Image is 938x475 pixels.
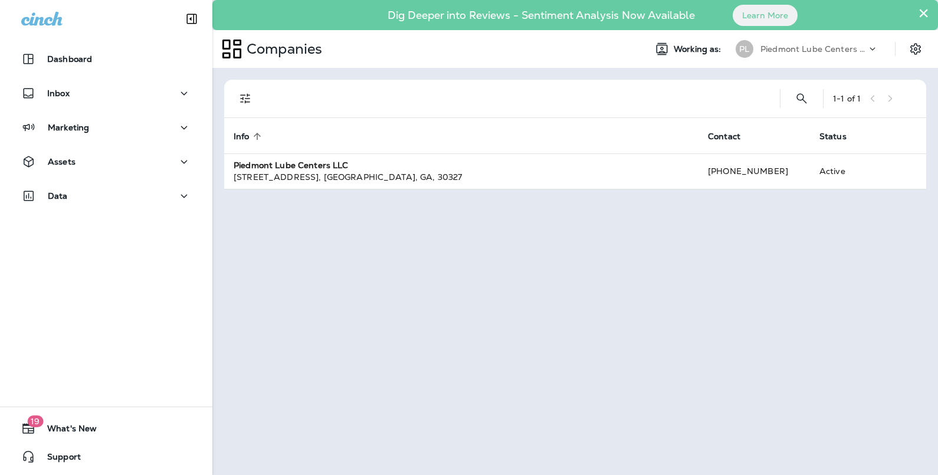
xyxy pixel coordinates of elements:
[833,94,861,103] div: 1 - 1 of 1
[733,5,798,26] button: Learn More
[12,47,201,71] button: Dashboard
[234,132,250,142] span: Info
[12,445,201,469] button: Support
[234,87,257,110] button: Filters
[819,131,862,142] span: Status
[918,4,929,22] button: Close
[12,417,201,440] button: 19What's New
[27,415,43,427] span: 19
[790,87,814,110] button: Search Companies
[234,171,689,183] div: [STREET_ADDRESS] , [GEOGRAPHIC_DATA] , GA , 30327
[12,81,201,105] button: Inbox
[47,89,70,98] p: Inbox
[175,7,208,31] button: Collapse Sidebar
[35,424,97,438] span: What's New
[234,131,265,142] span: Info
[48,157,76,166] p: Assets
[353,14,729,17] p: Dig Deeper into Reviews - Sentiment Analysis Now Available
[48,191,68,201] p: Data
[12,150,201,173] button: Assets
[35,452,81,466] span: Support
[12,116,201,139] button: Marketing
[242,40,322,58] p: Companies
[708,131,756,142] span: Contact
[674,44,724,54] span: Working as:
[47,54,92,64] p: Dashboard
[708,132,740,142] span: Contact
[819,132,847,142] span: Status
[234,160,349,171] strong: Piedmont Lube Centers LLC
[12,184,201,208] button: Data
[760,44,867,54] p: Piedmont Lube Centers LLC
[48,123,89,132] p: Marketing
[698,153,810,189] td: [PHONE_NUMBER]
[736,40,753,58] div: PL
[905,38,926,60] button: Settings
[810,153,879,189] td: Active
